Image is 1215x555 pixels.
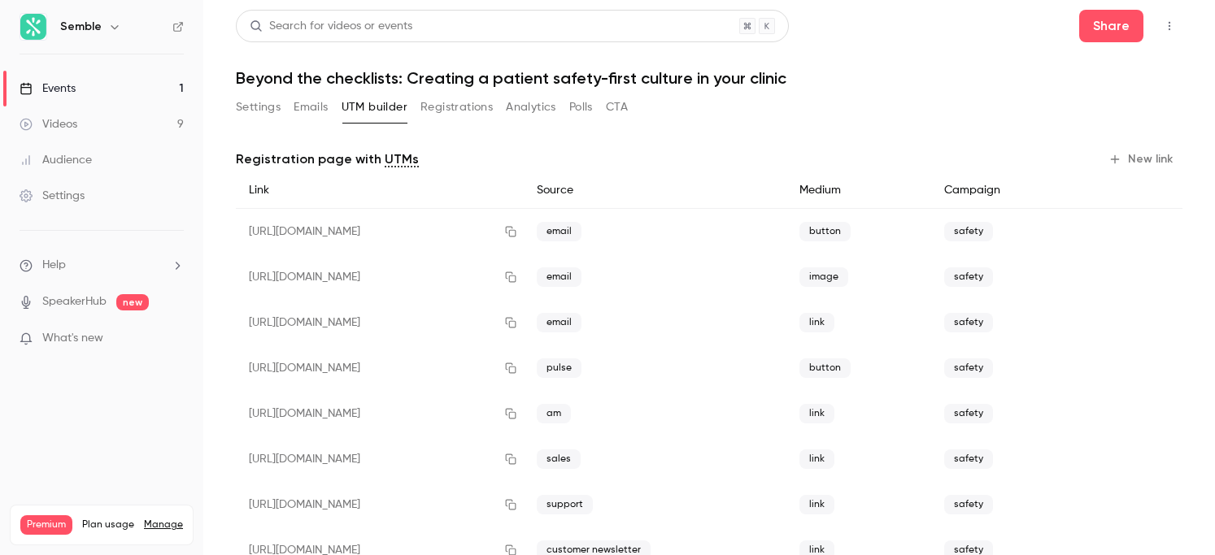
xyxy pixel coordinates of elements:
span: button [799,222,851,241]
span: pulse [537,358,581,378]
div: Settings [20,188,85,204]
h6: Semble [60,19,102,35]
div: Medium [786,172,931,209]
span: safety [944,222,993,241]
button: Settings [236,94,281,120]
span: link [799,313,834,332]
span: safety [944,449,993,469]
div: Audience [20,152,92,168]
div: Search for videos or events [250,18,412,35]
button: Emails [294,94,328,120]
span: image [799,267,848,287]
span: link [799,404,834,423]
h1: Beyond the checklists: Creating a patient safety-first culture in your clinic [236,68,1182,88]
span: button [799,358,851,378]
button: Analytics [506,94,556,120]
a: Manage [144,518,183,531]
span: safety [944,313,993,332]
div: Link [236,172,524,209]
button: New link [1102,146,1182,172]
button: Share [1079,10,1143,42]
span: am [537,404,571,423]
span: link [799,449,834,469]
li: help-dropdown-opener [20,257,184,274]
span: What's new [42,330,103,347]
div: [URL][DOMAIN_NAME] [236,482,524,527]
span: safety [944,358,993,378]
span: support [537,495,593,514]
button: CTA [606,94,628,120]
div: [URL][DOMAIN_NAME] [236,254,524,300]
span: safety [944,267,993,287]
span: sales [537,449,581,469]
span: email [537,267,581,287]
div: Videos [20,116,77,132]
span: email [537,313,581,332]
iframe: Noticeable Trigger [164,332,184,346]
span: new [116,294,149,310]
div: Campaign [931,172,1085,209]
span: safety [944,495,993,514]
div: [URL][DOMAIN_NAME] [236,436,524,482]
button: Registrations [420,94,493,120]
a: SpeakerHub [42,293,107,310]
span: Help [42,257,66,274]
img: Semble [20,14,46,40]
span: Premium [20,515,72,535]
button: Polls [569,94,593,120]
p: Registration page with [236,150,419,169]
span: link [799,495,834,514]
div: [URL][DOMAIN_NAME] [236,391,524,436]
div: [URL][DOMAIN_NAME] [236,345,524,391]
a: UTMs [385,150,419,169]
span: email [537,222,581,241]
div: [URL][DOMAIN_NAME] [236,209,524,255]
button: UTM builder [342,94,407,120]
div: [URL][DOMAIN_NAME] [236,300,524,345]
span: Plan usage [82,518,134,531]
span: safety [944,404,993,423]
div: Events [20,80,76,97]
div: Source [524,172,786,209]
